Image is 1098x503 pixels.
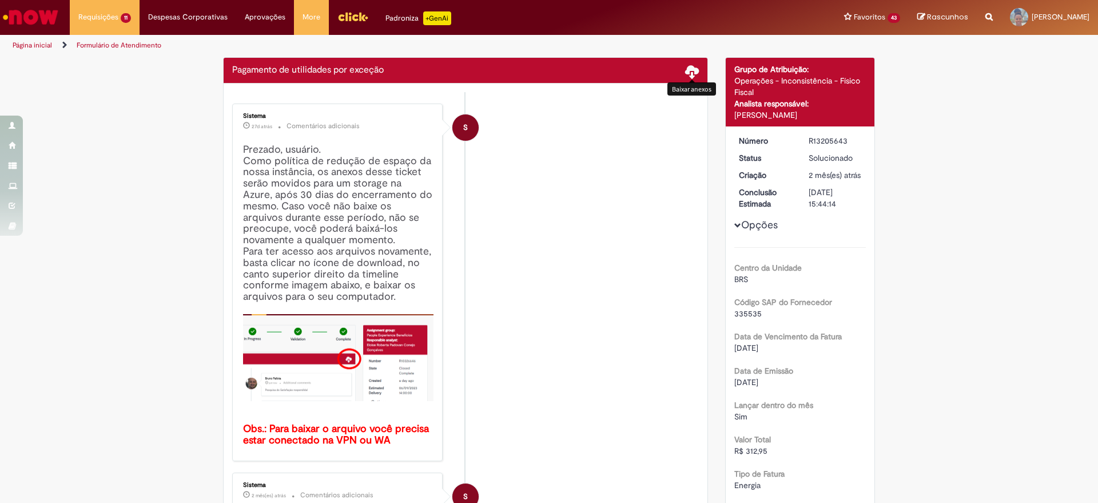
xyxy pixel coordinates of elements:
[77,41,161,50] a: Formulário de Atendimento
[252,492,286,499] span: 2 mês(es) atrás
[1032,12,1089,22] span: [PERSON_NAME]
[423,11,451,25] p: +GenAi
[927,11,968,22] span: Rascunhos
[300,490,373,500] small: Comentários adicionais
[734,274,748,284] span: BRS
[809,135,862,146] div: R13205643
[730,187,801,209] dt: Conclusão Estimada
[385,11,451,25] div: Padroniza
[252,123,272,130] span: 27d atrás
[337,8,368,25] img: click_logo_yellow_360x200.png
[730,135,801,146] dt: Número
[734,343,758,353] span: [DATE]
[809,169,862,181] div: 23/06/2025 10:44:08
[245,11,285,23] span: Aprovações
[734,98,866,109] div: Analista responsável:
[303,11,320,23] span: More
[734,469,785,479] b: Tipo de Fatura
[78,11,118,23] span: Requisições
[730,169,801,181] dt: Criação
[734,366,793,376] b: Data de Emissão
[121,13,131,23] span: 11
[252,492,286,499] time: 01/07/2025 10:42:46
[148,11,228,23] span: Despesas Corporativas
[809,187,862,209] div: [DATE] 15:44:14
[734,331,842,342] b: Data de Vencimento da Fatura
[232,65,384,76] h2: Pagamento de utilidades por exceção Histórico de tíquete
[734,75,866,98] div: Operações - Inconsistência - Físico Fiscal
[734,263,802,273] b: Centro da Unidade
[734,64,866,75] div: Grupo de Atribuição:
[13,41,52,50] a: Página inicial
[287,121,360,131] small: Comentários adicionais
[917,12,968,23] a: Rascunhos
[809,170,861,180] time: 23/06/2025 10:44:08
[243,482,433,489] div: Sistema
[734,109,866,121] div: [PERSON_NAME]
[734,308,762,319] span: 335535
[734,400,813,410] b: Lançar dentro do mês
[9,35,723,56] ul: Trilhas de página
[452,114,479,141] div: System
[243,113,433,120] div: Sistema
[734,480,761,490] span: Energia
[243,144,433,446] h4: Prezado, usuário. Como política de redução de espaço da nossa instância, os anexos desse ticket s...
[734,446,767,456] span: R$ 312,95
[734,434,771,445] b: Valor Total
[854,11,885,23] span: Favoritos
[734,377,758,387] span: [DATE]
[463,114,468,141] span: S
[1,6,60,29] img: ServiceNow
[667,82,716,96] div: Baixar anexos
[809,152,862,164] div: Solucionado
[243,314,433,401] img: x_mdbda_azure_blob.picture2.png
[252,123,272,130] time: 01/08/2025 00:51:18
[243,422,432,447] b: Obs.: Para baixar o arquivo você precisa estar conectado na VPN ou WA
[809,170,861,180] span: 2 mês(es) atrás
[734,411,747,422] span: Sim
[734,297,832,307] b: Código SAP do Fornecedor
[888,13,900,23] span: 43
[730,152,801,164] dt: Status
